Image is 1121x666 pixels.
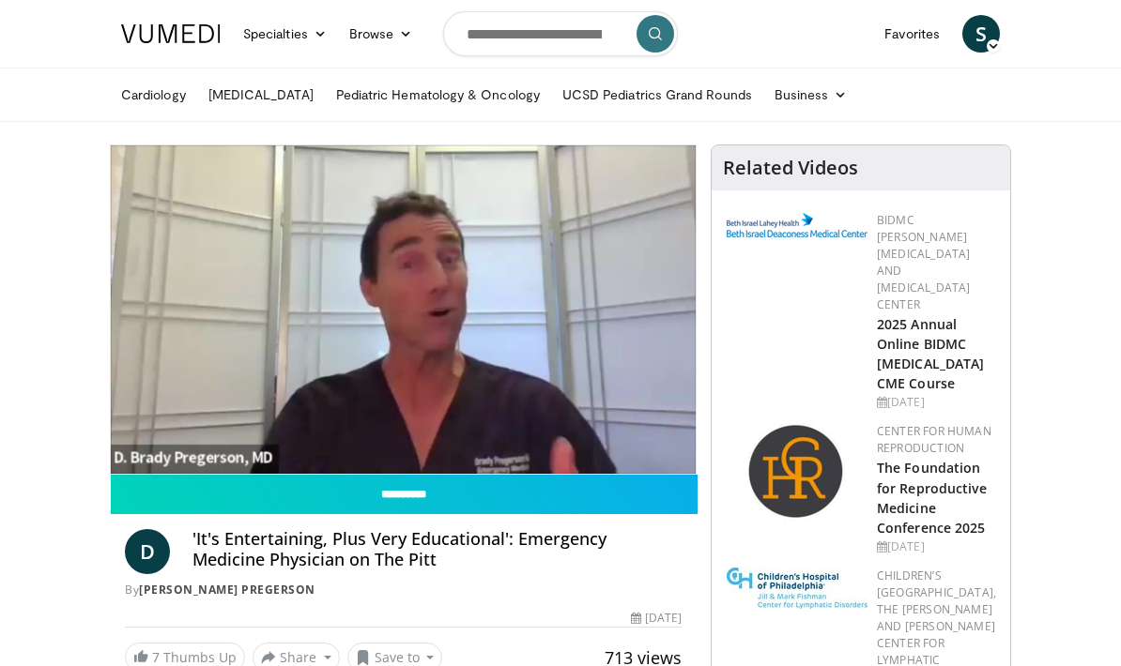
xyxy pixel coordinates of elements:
h4: 'It's Entertaining, Plus Very Educational': Emergency Medicine Physician on The Pitt [192,529,682,569]
a: [MEDICAL_DATA] [197,76,325,114]
h4: Related Videos [723,157,858,179]
a: Cardiology [110,76,197,114]
a: UCSD Pediatrics Grand Rounds [551,76,763,114]
input: Search topics, interventions [443,11,678,56]
a: The Foundation for Reproductive Medicine Conference 2025 [877,459,988,536]
div: [DATE] [877,538,995,555]
a: 2025 Annual Online BIDMC [MEDICAL_DATA] CME Course [877,315,984,392]
a: Specialties [232,15,338,53]
a: D [125,529,170,574]
a: Pediatric Hematology & Oncology [325,76,551,114]
a: BIDMC [PERSON_NAME][MEDICAL_DATA] and [MEDICAL_DATA] Center [877,212,970,312]
img: c96b19ec-a48b-46a9-9095-935f19585444.png.150x105_q85_autocrop_double_scale_upscale_version-0.2.png [727,213,868,237]
div: [DATE] [877,394,995,411]
a: Business [763,76,859,114]
img: VuMedi Logo [121,24,221,43]
video-js: Video Player [111,145,696,474]
a: S [962,15,1000,53]
a: Center for Human Reproduction [877,423,991,456]
a: [PERSON_NAME] Pregerson [139,582,315,598]
div: [DATE] [631,610,682,627]
a: Favorites [873,15,951,53]
a: Browse [338,15,424,53]
span: 7 [152,648,160,666]
img: c058e059-5986-4522-8e32-16b7599f4943.png.150x105_q85_autocrop_double_scale_upscale_version-0.2.png [747,423,846,522]
img: ffa5faa8-5a43-44fb-9bed-3795f4b5ac57.jpg.150x105_q85_autocrop_double_scale_upscale_version-0.2.jpg [727,568,868,609]
div: By [125,582,682,598]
